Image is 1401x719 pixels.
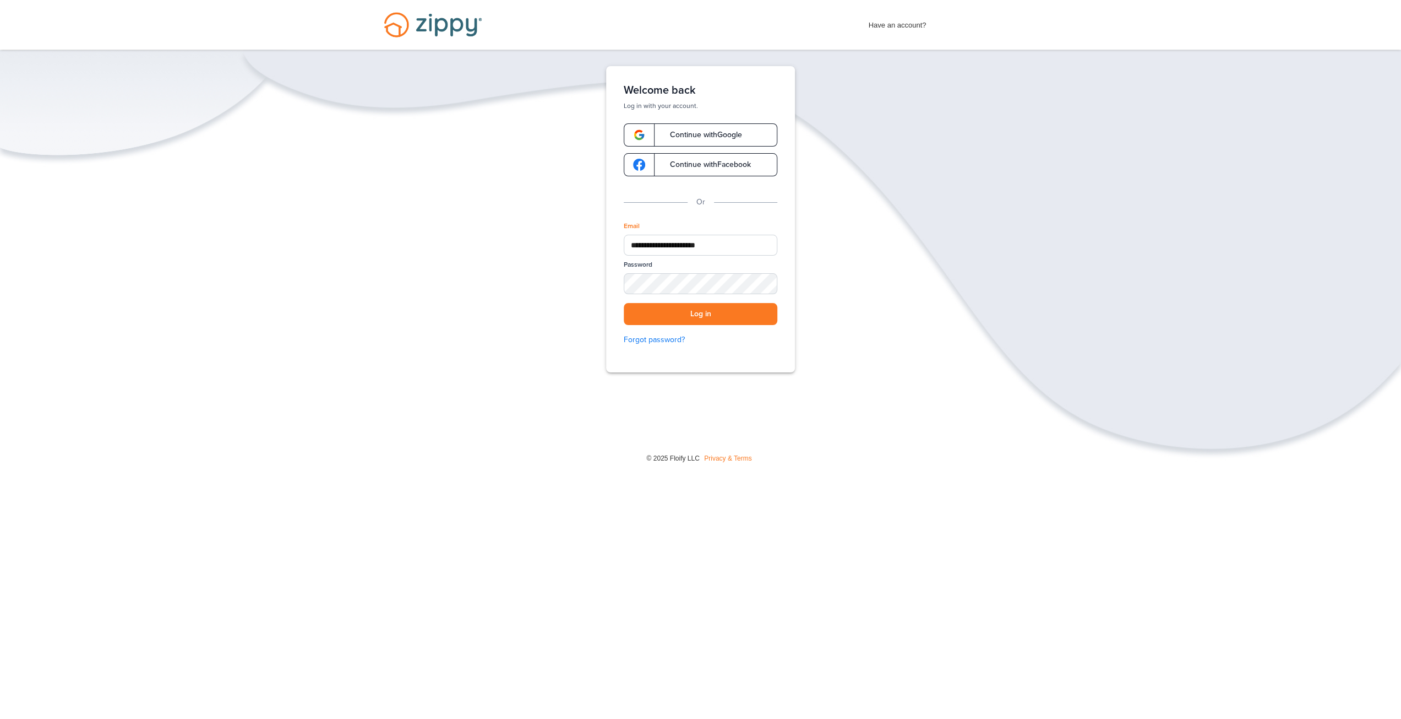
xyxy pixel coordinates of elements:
[624,221,640,231] label: Email
[624,101,777,110] p: Log in with your account.
[624,273,777,294] input: Password
[624,303,777,326] button: Log in
[624,235,777,256] input: Email
[624,153,777,176] a: google-logoContinue withFacebook
[696,196,705,208] p: Or
[869,14,926,31] span: Have an account?
[624,334,777,346] a: Forgot password?
[624,123,777,147] a: google-logoContinue withGoogle
[633,129,645,141] img: google-logo
[659,131,742,139] span: Continue with Google
[659,161,751,169] span: Continue with Facebook
[704,455,751,462] a: Privacy & Terms
[624,84,777,97] h1: Welcome back
[624,260,652,269] label: Password
[646,455,699,462] span: © 2025 Floify LLC
[633,159,645,171] img: google-logo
